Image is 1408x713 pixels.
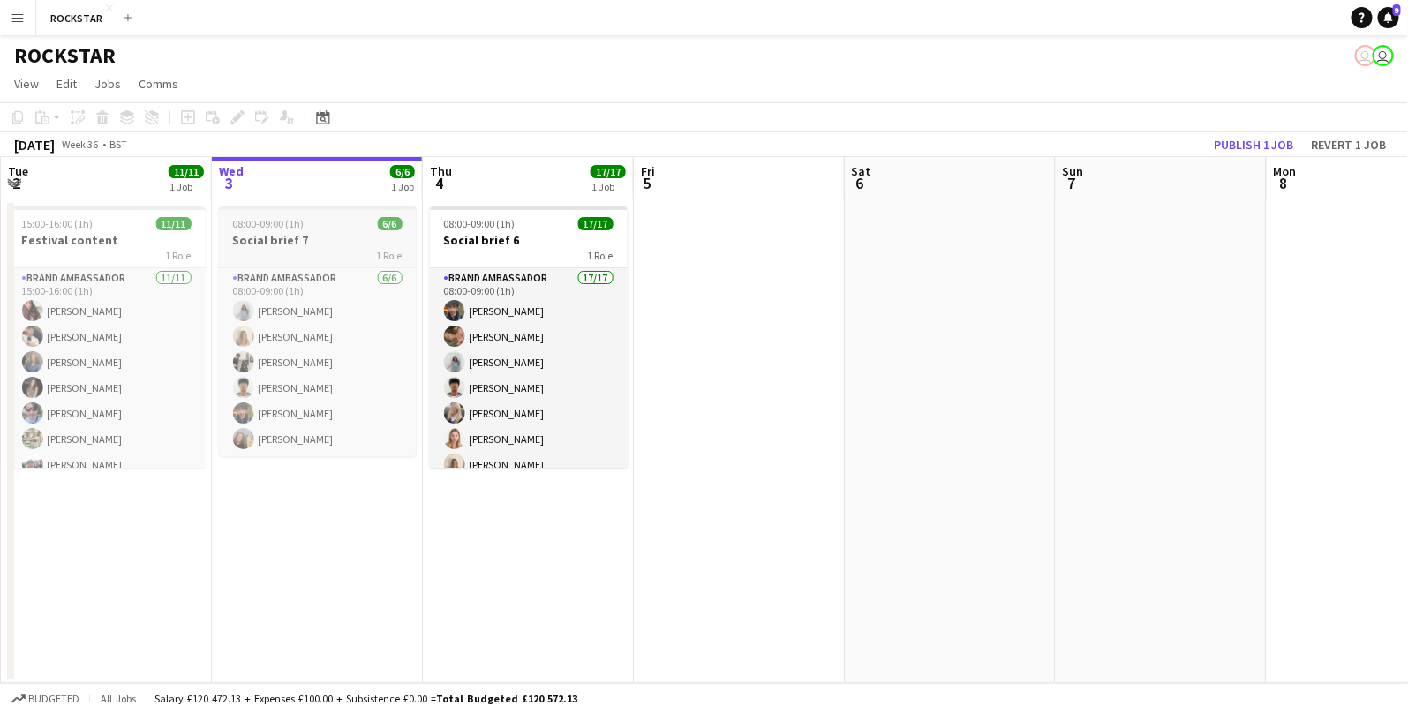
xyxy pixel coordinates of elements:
span: Comms [139,76,178,92]
div: BST [109,138,127,151]
div: Salary £120 472.13 + Expenses £100.00 + Subsistence £0.00 = [154,692,577,705]
app-card-role: Brand Ambassador11/1115:00-16:00 (1h)[PERSON_NAME][PERSON_NAME][PERSON_NAME][PERSON_NAME][PERSON_... [8,268,206,584]
app-job-card: 15:00-16:00 (1h)11/11Festival content1 RoleBrand Ambassador11/1115:00-16:00 (1h)[PERSON_NAME][PER... [8,206,206,468]
span: Thu [430,163,452,179]
span: 8 [1271,173,1297,193]
h3: Social brief 6 [430,232,628,248]
h3: Social brief 7 [219,232,417,248]
button: Revert 1 job [1305,133,1394,156]
span: Edit [56,76,77,92]
app-user-avatar: Ed Harvey [1373,45,1394,66]
span: 15:00-16:00 (1h) [22,217,94,230]
a: Comms [132,72,185,95]
div: [DATE] [14,136,55,154]
button: ROCKSTAR [36,1,117,35]
app-job-card: 08:00-09:00 (1h)17/17Social brief 61 RoleBrand Ambassador17/1708:00-09:00 (1h)[PERSON_NAME][PERSO... [430,206,628,468]
button: Publish 1 job [1207,133,1301,156]
span: 5 [638,173,655,193]
span: Sat [852,163,871,179]
span: 08:00-09:00 (1h) [233,217,305,230]
a: Edit [49,72,84,95]
span: Mon [1274,163,1297,179]
app-job-card: 08:00-09:00 (1h)6/6Social brief 71 RoleBrand Ambassador6/608:00-09:00 (1h)[PERSON_NAME][PERSON_NA... [219,206,417,456]
span: 17/17 [591,165,626,178]
span: 6 [849,173,871,193]
span: 11/11 [156,217,192,230]
span: Budgeted [28,693,79,705]
div: 1 Job [169,180,203,193]
span: Total Budgeted £120 572.13 [436,692,577,705]
span: View [14,76,39,92]
span: 08:00-09:00 (1h) [444,217,516,230]
span: 2 [5,173,28,193]
button: Budgeted [9,689,82,709]
span: 7 [1060,173,1084,193]
h3: Festival content [8,232,206,248]
span: 17/17 [578,217,614,230]
a: 9 [1378,7,1399,28]
span: 1 Role [166,249,192,262]
span: Sun [1063,163,1084,179]
h1: ROCKSTAR [14,42,116,69]
a: Jobs [87,72,128,95]
span: Jobs [94,76,121,92]
span: Wed [219,163,244,179]
span: Tue [8,163,28,179]
span: 6/6 [390,165,415,178]
span: 6/6 [378,217,403,230]
span: All jobs [97,692,139,705]
span: 9 [1393,4,1401,16]
span: 3 [216,173,244,193]
span: 11/11 [169,165,204,178]
app-card-role: Brand Ambassador6/608:00-09:00 (1h)[PERSON_NAME][PERSON_NAME][PERSON_NAME][PERSON_NAME][PERSON_NA... [219,268,417,456]
span: Week 36 [58,138,102,151]
a: View [7,72,46,95]
span: Fri [641,163,655,179]
app-user-avatar: Inna Noor [1355,45,1376,66]
div: 1 Job [591,180,625,193]
span: 1 Role [377,249,403,262]
div: 1 Job [391,180,414,193]
span: 1 Role [588,249,614,262]
span: 4 [427,173,452,193]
